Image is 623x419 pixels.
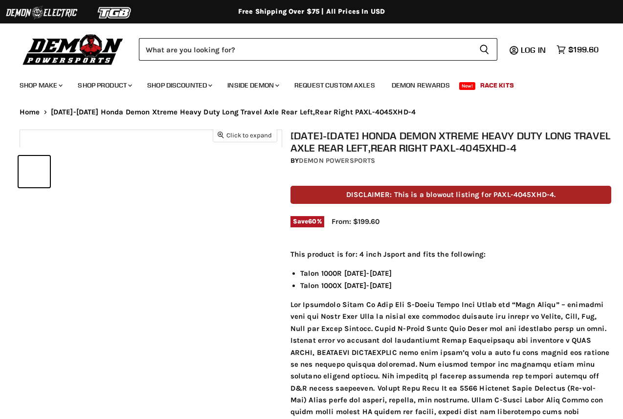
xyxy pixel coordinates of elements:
[140,75,218,95] a: Shop Discounted
[70,75,138,95] a: Shop Product
[552,43,603,57] a: $199.60
[51,108,416,116] span: [DATE]-[DATE] Honda Demon Xtreme Heavy Duty Long Travel Axle Rear Left,Rear Right PAXL-4045XHD-4
[459,82,476,90] span: New!
[290,248,612,260] p: This product is for: 4 inch Jsport and fits the following:
[473,75,521,95] a: Race Kits
[308,218,316,225] span: 60
[516,45,552,54] a: Log in
[287,75,382,95] a: Request Custom Axles
[299,156,375,165] a: Demon Powersports
[12,71,596,95] ul: Main menu
[332,217,379,226] span: From: $199.60
[139,38,497,61] form: Product
[12,75,68,95] a: Shop Make
[300,267,612,279] li: Talon 1000R [DATE]-[DATE]
[19,156,50,187] button: 2019-2023 Honda Demon Xtreme Heavy Duty Long Travel Axle Rear Left,Rear Right PAXL-4045XHD-4 thum...
[20,32,127,66] img: Demon Powersports
[139,38,471,61] input: Search
[290,186,612,204] p: DISCLAIMER: This is a blowout listing for PAXL-4045XHD-4.
[213,129,277,142] button: Click to expand
[5,3,78,22] img: Demon Electric Logo 2
[220,75,285,95] a: Inside Demon
[20,108,40,116] a: Home
[300,280,612,291] li: Talon 1000X [DATE]-[DATE]
[521,45,546,55] span: Log in
[218,132,272,139] span: Click to expand
[290,216,324,227] span: Save %
[568,45,599,54] span: $199.60
[78,3,152,22] img: TGB Logo 2
[384,75,457,95] a: Demon Rewards
[290,130,612,154] h1: [DATE]-[DATE] Honda Demon Xtreme Heavy Duty Long Travel Axle Rear Left,Rear Right PAXL-4045XHD-4
[471,38,497,61] button: Search
[290,155,612,166] div: by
